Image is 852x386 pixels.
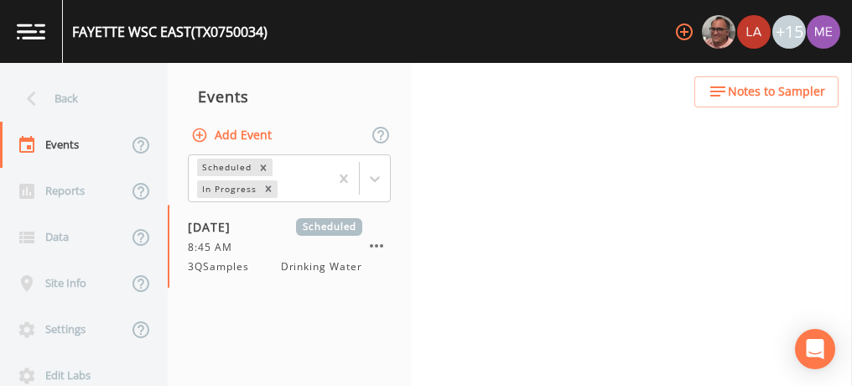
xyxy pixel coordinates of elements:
[795,329,835,369] div: Open Intercom Messenger
[168,76,411,117] div: Events
[188,240,242,255] span: 8:45 AM
[807,15,840,49] img: d4d65db7c401dd99d63b7ad86343d265
[702,15,735,49] img: e2d790fa78825a4bb76dcb6ab311d44c
[736,15,771,49] div: Lauren Saenz
[188,120,278,151] button: Add Event
[188,218,242,236] span: [DATE]
[772,15,806,49] div: +15
[701,15,736,49] div: Mike Franklin
[728,81,825,102] span: Notes to Sampler
[737,15,771,49] img: cf6e799eed601856facf0d2563d1856d
[254,159,273,176] div: Remove Scheduled
[197,159,254,176] div: Scheduled
[296,218,362,236] span: Scheduled
[17,23,45,39] img: logo
[259,180,278,198] div: Remove In Progress
[281,259,362,274] span: Drinking Water
[72,22,268,42] div: FAYETTE WSC EAST (TX0750034)
[694,76,839,107] button: Notes to Sampler
[188,259,259,274] span: 3QSamples
[168,205,411,289] a: [DATE]Scheduled8:45 AM3QSamplesDrinking Water
[197,180,259,198] div: In Progress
